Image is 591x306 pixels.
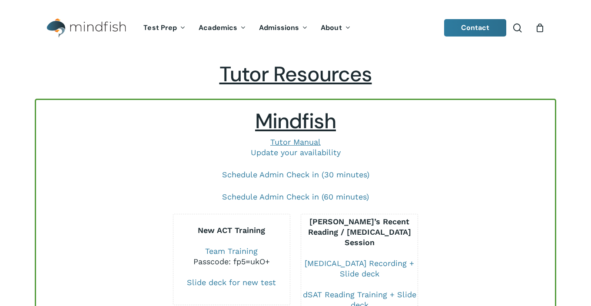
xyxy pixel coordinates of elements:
a: Schedule Admin Check in (30 minutes) [222,170,369,179]
span: Tutor Resources [219,60,372,88]
a: Academics [192,24,252,32]
span: About [321,23,342,32]
span: Contact [461,23,490,32]
div: Passcode: fp5=ukO+ [173,256,290,267]
a: Test Prep [137,24,192,32]
a: Team Training [205,246,258,256]
a: Update your availability [251,148,341,157]
a: About [314,24,357,32]
a: Schedule Admin Check in (60 minutes) [222,192,369,201]
a: Contact [444,19,507,37]
a: Tutor Manual [270,137,321,146]
span: Admissions [259,23,299,32]
header: Main Menu [35,12,556,44]
span: Mindfish [255,107,336,135]
b: [PERSON_NAME]’s Recent Reading / [MEDICAL_DATA] Session [308,217,411,247]
a: Slide deck for new test [187,278,276,287]
b: New ACT Training [198,226,265,235]
span: Test Prep [143,23,177,32]
a: Admissions [252,24,314,32]
a: [MEDICAL_DATA] Recording + Slide deck [305,259,414,278]
nav: Main Menu [137,12,357,44]
span: Academics [199,23,237,32]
